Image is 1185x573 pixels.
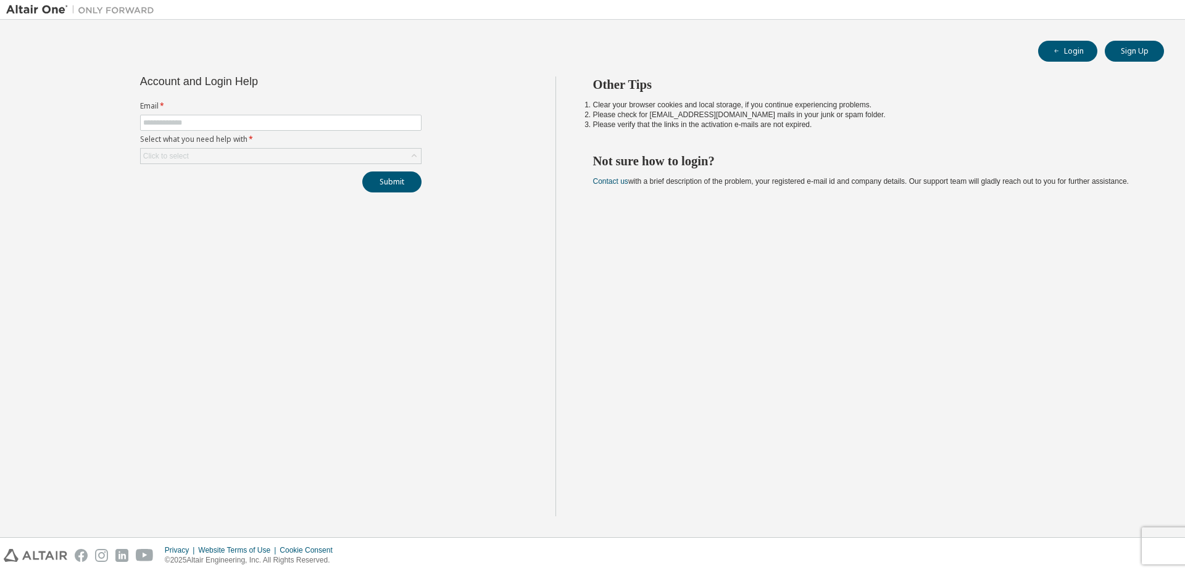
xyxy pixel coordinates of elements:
div: Website Terms of Use [198,545,280,555]
img: altair_logo.svg [4,549,67,562]
a: Contact us [593,177,628,186]
li: Please verify that the links in the activation e-mails are not expired. [593,120,1142,130]
p: © 2025 Altair Engineering, Inc. All Rights Reserved. [165,555,340,566]
div: Cookie Consent [280,545,339,555]
img: youtube.svg [136,549,154,562]
h2: Not sure how to login? [593,153,1142,169]
button: Sign Up [1105,41,1164,62]
img: instagram.svg [95,549,108,562]
div: Click to select [143,151,189,161]
img: facebook.svg [75,549,88,562]
li: Please check for [EMAIL_ADDRESS][DOMAIN_NAME] mails in your junk or spam folder. [593,110,1142,120]
img: Altair One [6,4,160,16]
img: linkedin.svg [115,549,128,562]
div: Account and Login Help [140,76,365,86]
label: Email [140,101,422,111]
label: Select what you need help with [140,134,422,144]
h2: Other Tips [593,76,1142,93]
li: Clear your browser cookies and local storage, if you continue experiencing problems. [593,100,1142,110]
button: Login [1038,41,1097,62]
div: Click to select [141,149,421,163]
div: Privacy [165,545,198,555]
span: with a brief description of the problem, your registered e-mail id and company details. Our suppo... [593,177,1129,186]
button: Submit [362,171,422,192]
